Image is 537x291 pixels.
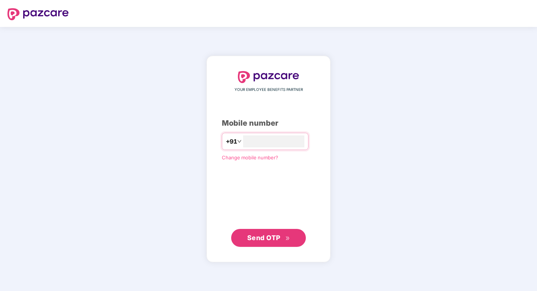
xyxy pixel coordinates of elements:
[222,154,278,160] a: Change mobile number?
[247,234,280,242] span: Send OTP
[238,71,299,83] img: logo
[235,87,303,93] span: YOUR EMPLOYEE BENEFITS PARTNER
[222,117,315,129] div: Mobile number
[237,139,242,144] span: down
[7,8,69,20] img: logo
[226,137,237,146] span: +91
[285,236,290,241] span: double-right
[231,229,306,247] button: Send OTPdouble-right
